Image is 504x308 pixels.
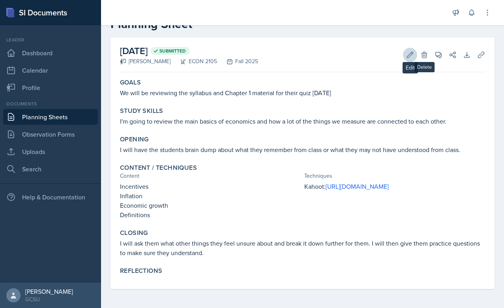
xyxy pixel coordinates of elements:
div: ECON 2105 [170,57,217,66]
a: Planning Sheets [3,109,98,125]
button: Edit [403,48,417,62]
div: Techniques [304,172,485,180]
a: Profile [3,80,98,96]
div: Help & Documentation [3,189,98,205]
a: Dashboard [3,45,98,61]
div: GCSU [25,295,73,303]
p: I will ask them what other things they feel unsure about and break it down further for them. I wi... [120,239,485,257]
div: Documents [3,100,98,107]
div: Fall 2025 [217,57,258,66]
h2: Planning Sheet [111,17,495,31]
a: Uploads [3,144,98,160]
span: Submitted [159,48,186,54]
a: Search [3,161,98,177]
p: Economic growth [120,201,301,210]
label: Content / Techniques [120,164,197,172]
div: [PERSON_NAME] [120,57,170,66]
label: Goals [120,79,141,86]
a: Calendar [3,62,98,78]
p: Incentives [120,182,301,191]
label: Closing [120,229,148,237]
p: We will be reviewing the syllabus and Chapter 1 material for their quiz [DATE] [120,88,485,98]
p: I will have the students brain dump about what they remember from class or what they may not have... [120,145,485,154]
p: Kahoot: [304,182,485,191]
label: Reflections [120,267,162,275]
p: Inflation [120,191,301,201]
label: Opening [120,135,149,143]
h2: [DATE] [120,44,258,58]
a: Observation Forms [3,126,98,142]
div: Leader [3,36,98,43]
button: Delete [417,48,431,62]
div: [PERSON_NAME] [25,287,73,295]
label: Study Skills [120,107,163,115]
div: Content [120,172,301,180]
p: I'm going to review the main basics of economics and how a lot of the things we measure are conne... [120,116,485,126]
p: Definitions [120,210,301,220]
a: [URL][DOMAIN_NAME] [326,182,389,191]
